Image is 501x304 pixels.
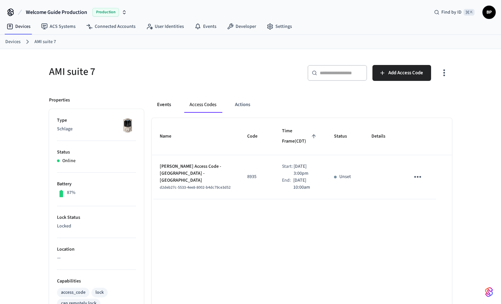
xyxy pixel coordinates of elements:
a: AMI suite 7 [34,38,56,45]
p: Type [57,117,136,124]
span: Welcome Guide Production [26,8,87,16]
div: lock [95,289,104,296]
p: [DATE] 10:00am [293,177,318,191]
p: 87% [67,189,76,196]
a: Events [189,21,222,32]
table: sticky table [152,118,452,199]
div: End: [282,177,293,191]
div: Find by ID⌘ K [429,6,480,18]
p: Locked [57,223,136,230]
span: Details [371,131,394,142]
span: Name [160,131,180,142]
button: Events [152,97,176,113]
div: access_code [61,289,85,296]
span: Time Frame(CDT) [282,126,318,147]
span: Status [334,131,356,142]
span: Production [92,8,119,17]
p: Schlage [57,126,136,133]
a: Settings [261,21,297,32]
button: Actions [230,97,255,113]
p: Location [57,246,136,253]
a: User Identities [141,21,189,32]
p: Status [57,149,136,156]
button: Add Access Code [372,65,431,81]
span: ⌘ K [464,9,474,16]
span: Find by ID [441,9,462,16]
p: — [57,255,136,262]
span: BP [483,6,495,18]
a: Developer [222,21,261,32]
a: Devices [5,38,21,45]
p: [PERSON_NAME] Access Code - [GEOGRAPHIC_DATA] - [GEOGRAPHIC_DATA] [160,163,231,184]
img: SeamLogoGradient.69752ec5.svg [485,287,493,297]
p: Online [62,157,76,164]
button: Access Codes [184,97,222,113]
p: Properties [49,97,70,104]
h5: AMI suite 7 [49,65,247,79]
p: [DATE] 3:00pm [294,163,318,177]
span: d2deb27c-5533-4ee8-8002-b4dc79ce3d52 [160,185,231,190]
a: Devices [1,21,36,32]
div: ant example [152,97,452,113]
p: 8935 [247,173,266,180]
p: Unset [339,173,351,180]
span: Add Access Code [388,69,423,77]
span: Code [247,131,266,142]
p: Battery [57,181,136,188]
p: Lock Status [57,214,136,221]
a: ACS Systems [36,21,81,32]
a: Connected Accounts [81,21,141,32]
img: Schlage Sense Smart Deadbolt with Camelot Trim, Front [119,117,136,134]
p: Capabilities [57,278,136,285]
div: Start: [282,163,294,177]
button: BP [482,6,496,19]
